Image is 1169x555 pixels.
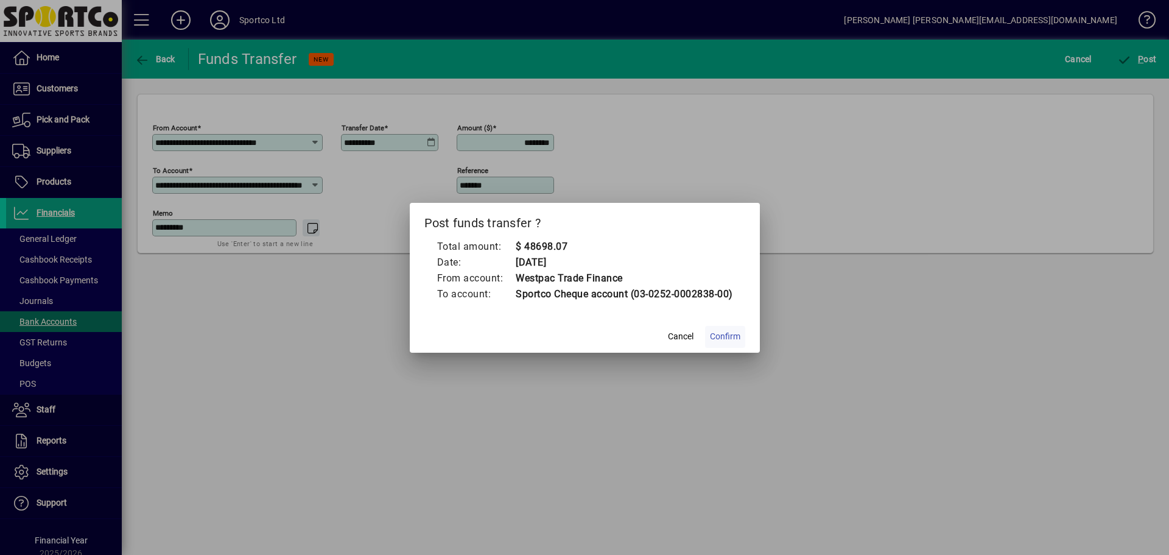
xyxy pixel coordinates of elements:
button: Confirm [705,326,745,348]
td: [DATE] [515,255,733,270]
td: Westpac Trade Finance [515,270,733,286]
td: To account: [437,286,516,302]
span: Confirm [710,330,740,343]
span: Cancel [668,330,693,343]
td: Sportco Cheque account (03-0252-0002838-00) [515,286,733,302]
td: $ 48698.07 [515,239,733,255]
td: From account: [437,270,516,286]
td: Total amount: [437,239,516,255]
td: Date: [437,255,516,270]
h2: Post funds transfer ? [410,203,760,238]
button: Cancel [661,326,700,348]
